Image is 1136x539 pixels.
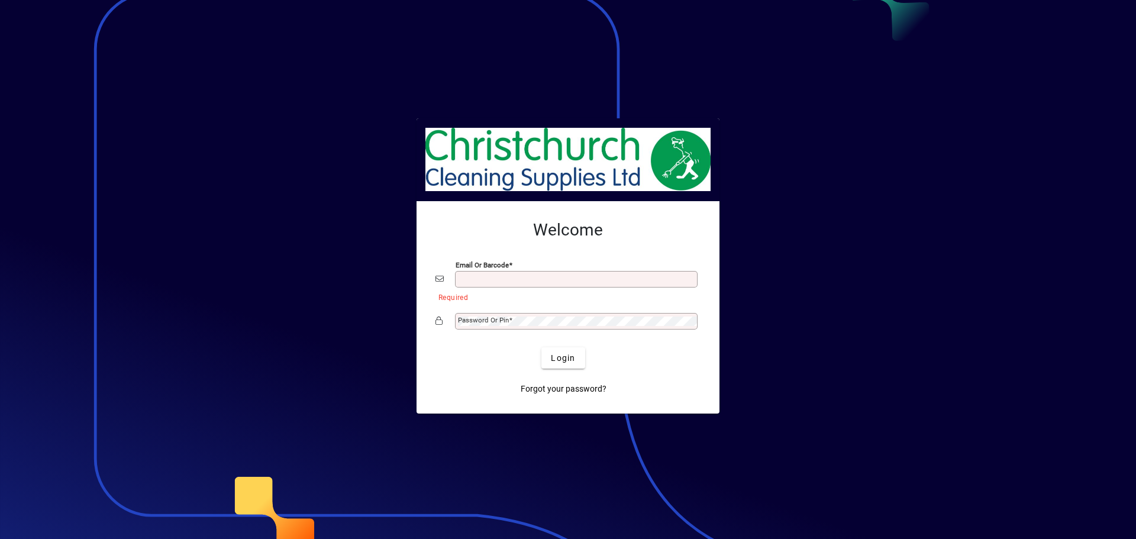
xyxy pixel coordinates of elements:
[456,261,509,269] mat-label: Email or Barcode
[551,352,575,364] span: Login
[521,383,606,395] span: Forgot your password?
[458,316,509,324] mat-label: Password or Pin
[435,220,701,240] h2: Welcome
[438,291,691,303] mat-error: Required
[541,347,585,369] button: Login
[516,378,611,399] a: Forgot your password?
